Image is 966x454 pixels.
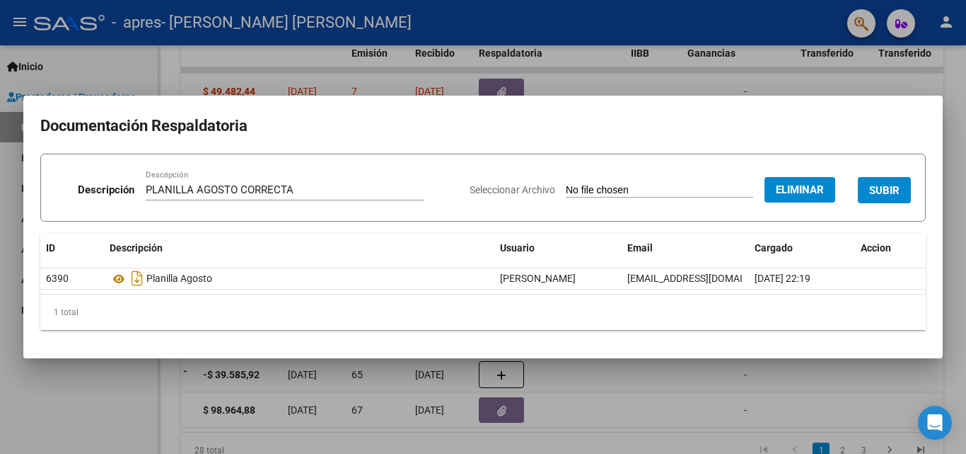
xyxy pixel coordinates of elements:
h2: Documentación Respaldatoria [40,113,926,140]
button: SUBIR [858,177,911,203]
datatable-header-cell: Email [622,233,749,263]
span: ID [46,242,55,254]
span: [EMAIL_ADDRESS][DOMAIN_NAME] [627,273,784,284]
datatable-header-cell: Descripción [104,233,494,263]
span: Accion [861,242,891,254]
span: Seleccionar Archivo [470,184,555,195]
span: Email [627,242,653,254]
span: 6390 [46,273,69,284]
datatable-header-cell: Usuario [494,233,622,263]
div: Open Intercom Messenger [918,406,952,440]
button: Eliminar [764,177,835,203]
span: SUBIR [869,184,900,197]
span: [DATE] 22:19 [755,273,810,284]
span: [PERSON_NAME] [500,273,576,284]
datatable-header-cell: Accion [855,233,926,263]
div: 1 total [40,295,926,330]
p: Descripción [78,182,134,198]
div: Planilla Agosto [110,267,489,290]
span: Cargado [755,242,793,254]
datatable-header-cell: Cargado [749,233,855,263]
datatable-header-cell: ID [40,233,104,263]
span: Descripción [110,242,163,254]
span: Eliminar [776,183,824,196]
span: Usuario [500,242,535,254]
i: Descargar documento [128,267,146,290]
